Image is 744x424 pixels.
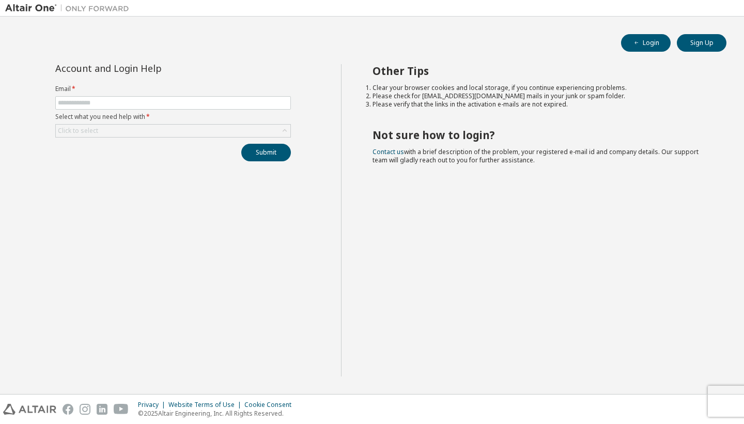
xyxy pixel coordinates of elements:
[373,84,708,92] li: Clear your browser cookies and local storage, if you continue experiencing problems.
[677,34,726,52] button: Sign Up
[58,127,98,135] div: Click to select
[56,125,290,137] div: Click to select
[63,404,73,415] img: facebook.svg
[5,3,134,13] img: Altair One
[373,128,708,142] h2: Not sure how to login?
[97,404,107,415] img: linkedin.svg
[55,64,244,72] div: Account and Login Help
[55,113,291,121] label: Select what you need help with
[241,144,291,161] button: Submit
[621,34,671,52] button: Login
[138,409,298,418] p: © 2025 Altair Engineering, Inc. All Rights Reserved.
[168,401,244,409] div: Website Terms of Use
[3,404,56,415] img: altair_logo.svg
[138,401,168,409] div: Privacy
[114,404,129,415] img: youtube.svg
[244,401,298,409] div: Cookie Consent
[373,100,708,109] li: Please verify that the links in the activation e-mails are not expired.
[373,147,404,156] a: Contact us
[373,147,699,164] span: with a brief description of the problem, your registered e-mail id and company details. Our suppo...
[55,85,291,93] label: Email
[373,64,708,78] h2: Other Tips
[373,92,708,100] li: Please check for [EMAIL_ADDRESS][DOMAIN_NAME] mails in your junk or spam folder.
[80,404,90,415] img: instagram.svg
